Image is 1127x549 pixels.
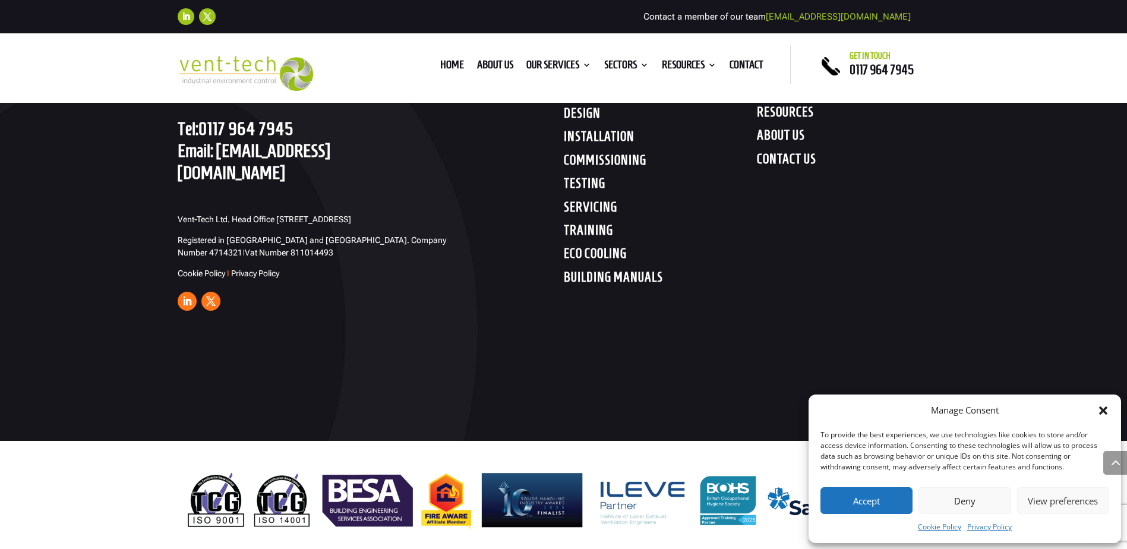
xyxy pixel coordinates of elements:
[730,61,763,74] a: Contact
[178,465,950,536] img: Email footer Apr 25
[757,104,950,125] h4: RESOURCES
[477,61,513,74] a: About us
[564,152,757,173] h4: COMMISSIONING
[178,235,446,257] span: Registered in [GEOGRAPHIC_DATA] and [GEOGRAPHIC_DATA]. Company Number 4714321 Vat Number 811014493
[564,128,757,150] h4: INSTALLATION
[757,127,950,149] h4: ABOUT US
[820,487,913,514] button: Accept
[178,140,330,182] a: [EMAIL_ADDRESS][DOMAIN_NAME]
[178,56,314,91] img: 2023-09-27T08_35_16.549ZVENT-TECH---Clear-background
[178,8,194,25] a: Follow on LinkedIn
[850,62,914,77] a: 0117 964 7945
[227,269,229,278] span: I
[643,11,911,22] span: Contact a member of our team
[564,199,757,220] h4: SERVICING
[564,245,757,267] h4: ECO COOLING
[178,292,197,311] a: Follow on LinkedIn
[178,118,198,138] span: Tel:
[931,403,999,418] div: Manage Consent
[1017,487,1109,514] button: View preferences
[564,175,757,197] h4: TESTING
[967,520,1012,534] a: Privacy Policy
[850,51,891,61] span: Get in touch
[766,11,911,22] a: [EMAIL_ADDRESS][DOMAIN_NAME]
[178,118,293,138] a: Tel:0117 964 7945
[918,487,1011,514] button: Deny
[201,292,220,311] a: Follow on X
[662,61,716,74] a: Resources
[178,140,213,160] span: Email:
[231,269,279,278] a: Privacy Policy
[564,222,757,244] h4: TRAINING
[242,248,245,257] span: I
[604,61,649,74] a: Sectors
[757,151,950,172] h4: CONTACT US
[199,8,216,25] a: Follow on X
[564,269,757,291] h4: BUILDING MANUALS
[178,269,225,278] a: Cookie Policy
[526,61,591,74] a: Our Services
[440,61,464,74] a: Home
[564,105,757,127] h4: DESIGN
[1097,405,1109,417] div: Close dialog
[820,430,1108,472] div: To provide the best experiences, we use technologies like cookies to store and/or access device i...
[178,214,351,224] span: Vent-Tech Ltd. Head Office [STREET_ADDRESS]
[918,520,961,534] a: Cookie Policy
